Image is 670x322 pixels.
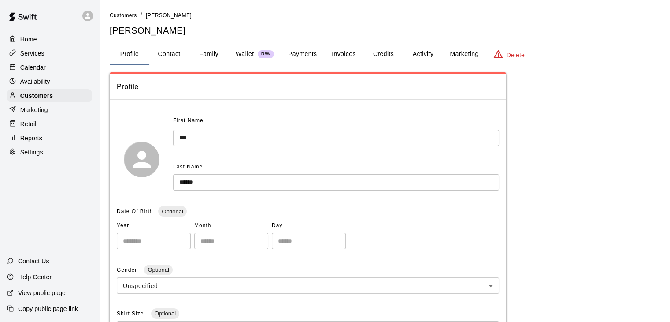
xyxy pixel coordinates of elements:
a: Settings [7,146,92,159]
p: Delete [507,51,525,60]
p: Reports [20,134,42,142]
button: Family [189,44,229,65]
p: Services [20,49,44,58]
p: Home [20,35,37,44]
button: Credits [363,44,403,65]
span: Date Of Birth [117,208,153,214]
span: Optional [151,310,179,317]
button: Profile [110,44,149,65]
span: Optional [144,266,172,273]
span: Month [194,219,268,233]
span: Profile [117,81,499,93]
a: Availability [7,75,92,88]
p: Contact Us [18,257,49,266]
button: Marketing [443,44,485,65]
span: [PERSON_NAME] [146,12,192,19]
a: Marketing [7,103,92,116]
p: Wallet [236,49,254,59]
div: basic tabs example [110,44,659,65]
a: Customers [7,89,92,102]
button: Activity [403,44,443,65]
a: Customers [110,11,137,19]
button: Contact [149,44,189,65]
p: Customers [20,91,53,100]
span: Last Name [173,164,203,170]
li: / [141,11,142,20]
a: Services [7,47,92,60]
p: Copy public page link [18,304,78,313]
span: Day [272,219,346,233]
span: Shirt Size [117,311,146,317]
span: First Name [173,114,204,128]
a: Reports [7,131,92,145]
span: New [258,51,274,57]
nav: breadcrumb [110,11,659,20]
a: Calendar [7,61,92,74]
button: Invoices [324,44,363,65]
p: View public page [18,288,66,297]
p: Retail [20,120,37,128]
p: Help Center [18,273,52,281]
span: Optional [158,208,186,215]
span: Customers [110,12,137,19]
button: Payments [281,44,324,65]
a: Home [7,33,92,46]
a: Retail [7,117,92,131]
span: Gender [117,267,139,273]
p: Marketing [20,105,48,114]
h5: [PERSON_NAME] [110,25,659,37]
p: Availability [20,77,50,86]
div: Unspecified [117,277,499,294]
span: Year [117,219,191,233]
p: Settings [20,148,43,157]
p: Calendar [20,63,46,72]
